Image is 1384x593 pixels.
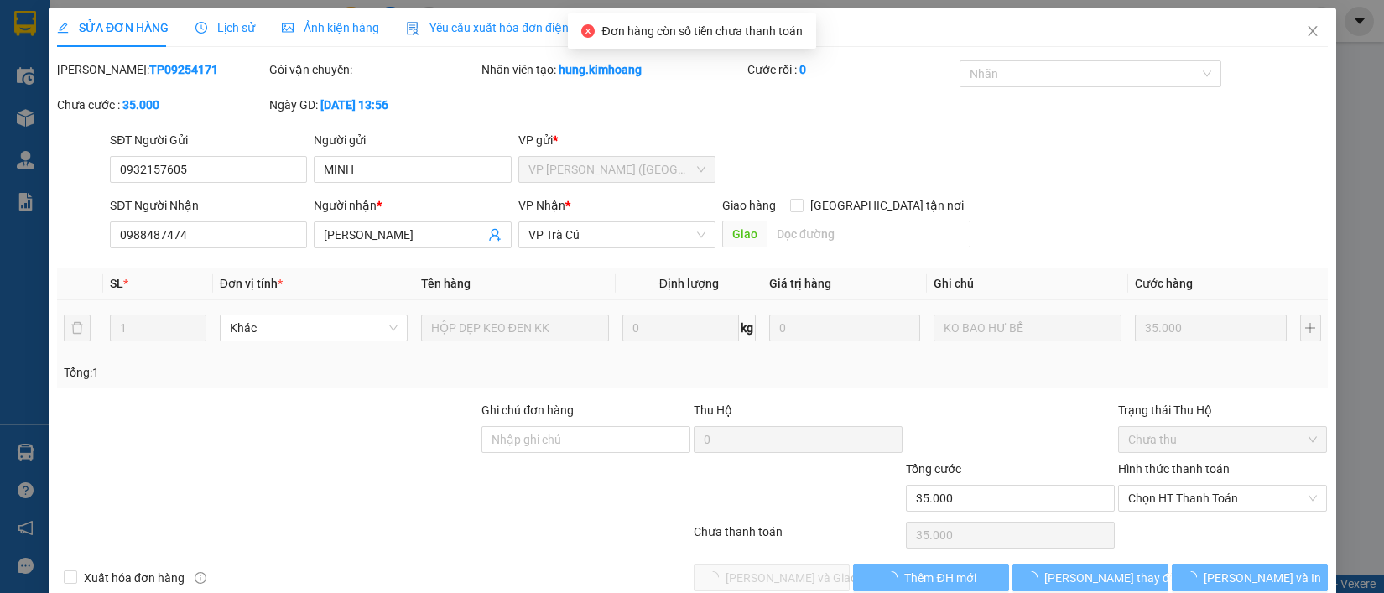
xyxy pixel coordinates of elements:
[1044,569,1178,587] span: [PERSON_NAME] thay đổi
[110,196,307,215] div: SĐT Người Nhận
[406,21,583,34] span: Yêu cầu xuất hóa đơn điện tử
[64,363,535,382] div: Tổng: 1
[1135,315,1286,341] input: 0
[1135,277,1193,290] span: Cước hàng
[109,277,122,290] span: SL
[1203,569,1320,587] span: [PERSON_NAME] và In
[738,315,755,341] span: kg
[934,315,1121,341] input: Ghi Chú
[195,572,206,584] span: info-circle
[57,60,266,79] div: [PERSON_NAME]:
[1128,486,1317,511] span: Chọn HT Thanh Toán
[528,157,705,182] span: VP Trần Phú (Hàng)
[269,96,478,114] div: Ngày GD:
[1118,462,1230,476] label: Hình thức thanh toán
[694,564,850,591] button: [PERSON_NAME] và Giao hàng
[320,98,388,112] b: [DATE] 13:56
[1128,427,1317,452] span: Chưa thu
[528,222,705,247] span: VP Trà Cú
[314,131,511,149] div: Người gửi
[694,403,732,417] span: Thu Hộ
[1171,564,1327,591] button: [PERSON_NAME] và In
[57,22,69,34] span: edit
[799,63,805,76] b: 0
[481,426,690,453] input: Ghi chú đơn hàng
[581,24,595,38] span: close-circle
[518,199,565,212] span: VP Nhận
[1305,24,1319,38] span: close
[1012,564,1168,591] button: [PERSON_NAME] thay đổi
[481,403,574,417] label: Ghi chú đơn hàng
[421,277,471,290] span: Tên hàng
[906,462,961,476] span: Tổng cước
[282,21,379,34] span: Ảnh kiện hàng
[722,221,767,247] span: Giao
[57,21,169,34] span: SỬA ĐƠN HÀNG
[767,221,970,247] input: Dọc đường
[195,21,255,34] span: Lịch sử
[559,63,642,76] b: hung.kimhoang
[904,569,976,587] span: Thêm ĐH mới
[57,96,266,114] div: Chưa cước :
[804,196,970,215] span: [GEOGRAPHIC_DATA] tận nơi
[195,22,207,34] span: clock-circle
[269,60,478,79] div: Gói vận chuyển:
[1300,315,1321,341] button: plus
[282,22,294,34] span: picture
[659,277,719,290] span: Định lượng
[421,315,609,341] input: VD: Bàn, Ghế
[747,60,955,79] div: Cước rồi :
[314,196,511,215] div: Người nhận
[692,523,904,552] div: Chưa thanh toán
[1026,571,1044,583] span: loading
[149,63,218,76] b: TP09254171
[481,60,743,79] div: Nhân viên tạo:
[1288,8,1335,55] button: Close
[886,571,904,583] span: loading
[406,22,419,35] img: icon
[487,228,501,242] span: user-add
[927,268,1128,300] th: Ghi chú
[768,277,830,290] span: Giá trị hàng
[64,315,91,341] button: delete
[110,131,307,149] div: SĐT Người Gửi
[229,315,397,341] span: Khác
[77,569,191,587] span: Xuất hóa đơn hàng
[1118,401,1327,419] div: Trạng thái Thu Hộ
[219,277,282,290] span: Đơn vị tính
[518,131,715,149] div: VP gửi
[768,315,919,341] input: 0
[122,98,159,112] b: 35.000
[722,199,776,212] span: Giao hàng
[853,564,1009,591] button: Thêm ĐH mới
[601,24,802,38] span: Đơn hàng còn số tiền chưa thanh toán
[1184,571,1203,583] span: loading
